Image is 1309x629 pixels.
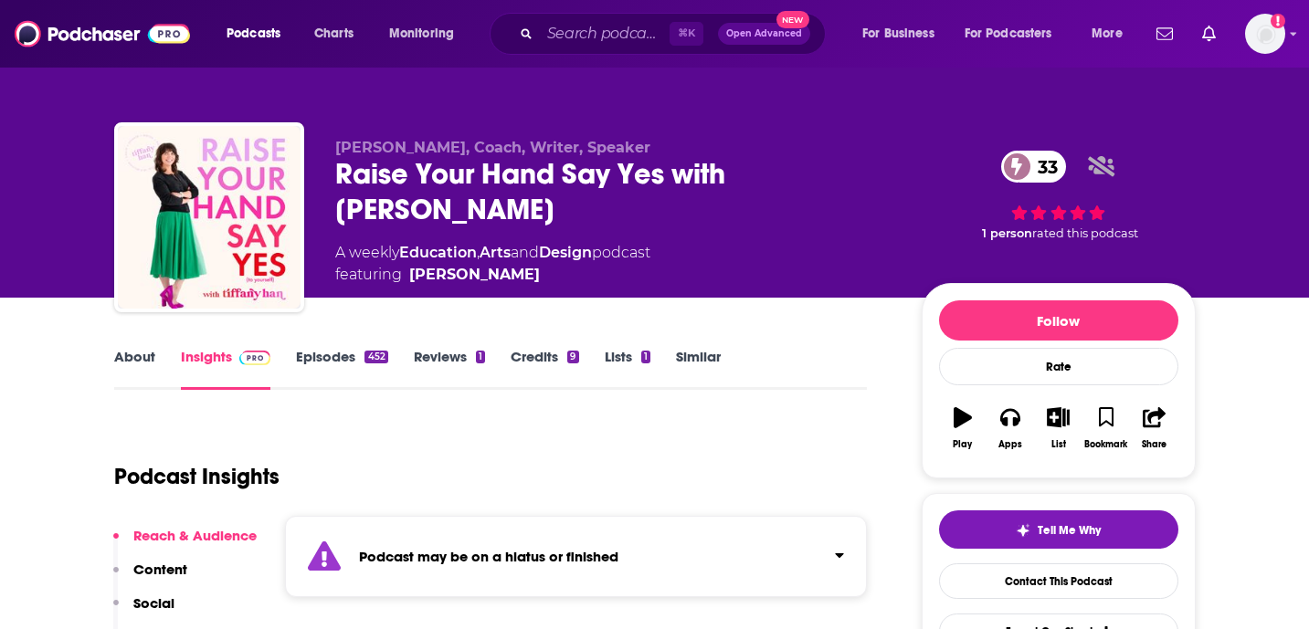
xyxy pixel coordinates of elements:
img: tell me why sparkle [1016,523,1030,538]
div: Bookmark [1084,439,1127,450]
button: Share [1130,395,1177,461]
span: Logged in as megcassidy [1245,14,1285,54]
span: [PERSON_NAME], Coach, Writer, Speaker [335,139,650,156]
button: tell me why sparkleTell Me Why [939,510,1178,549]
div: A weekly podcast [335,242,650,286]
span: Tell Me Why [1038,523,1101,538]
div: Play [953,439,972,450]
span: Charts [314,21,354,47]
button: open menu [850,19,957,48]
a: 33 [1001,151,1067,183]
p: Reach & Audience [133,527,257,544]
img: Podchaser Pro [239,351,271,365]
a: Arts [480,244,511,261]
button: Play [939,395,987,461]
button: List [1034,395,1082,461]
strong: Podcast may be on a hiatus or finished [359,548,618,565]
div: 33 1 personrated this podcast [922,139,1196,253]
span: New [776,11,809,28]
a: Episodes452 [296,348,387,390]
span: For Podcasters [965,21,1052,47]
div: Share [1142,439,1166,450]
span: and [511,244,539,261]
img: Raise Your Hand Say Yes with Tiffany Han [118,126,301,309]
img: Podchaser - Follow, Share and Rate Podcasts [15,16,190,51]
button: open menu [376,19,478,48]
a: Similar [676,348,721,390]
button: open menu [1079,19,1145,48]
div: 1 [476,351,485,363]
span: ⌘ K [670,22,703,46]
span: For Business [862,21,934,47]
p: Social [133,594,174,612]
span: More [1092,21,1123,47]
button: open menu [953,19,1079,48]
span: Open Advanced [726,29,802,38]
a: Show notifications dropdown [1149,18,1180,49]
button: Follow [939,300,1178,341]
a: Tiffany Han [409,264,540,286]
div: Apps [998,439,1022,450]
span: Monitoring [389,21,454,47]
button: open menu [214,19,304,48]
a: Contact This Podcast [939,563,1178,599]
button: Content [113,561,187,594]
div: Rate [939,348,1178,385]
span: featuring [335,264,650,286]
a: Credits9 [511,348,578,390]
a: Charts [302,19,364,48]
button: Social [113,594,174,628]
div: List [1051,439,1066,450]
span: Podcasts [227,21,280,47]
section: Click to expand status details [285,516,868,597]
a: Reviews1 [414,348,485,390]
h1: Podcast Insights [114,463,280,490]
a: Show notifications dropdown [1195,18,1223,49]
p: Content [133,561,187,578]
svg: Add a profile image [1271,14,1285,28]
span: rated this podcast [1032,226,1138,240]
span: 33 [1019,151,1067,183]
a: About [114,348,155,390]
input: Search podcasts, credits, & more... [540,19,670,48]
div: 1 [641,351,650,363]
button: Open AdvancedNew [718,23,810,45]
button: Show profile menu [1245,14,1285,54]
button: Apps [987,395,1034,461]
div: Search podcasts, credits, & more... [507,13,843,55]
button: Bookmark [1082,395,1130,461]
span: 1 person [982,226,1032,240]
button: Reach & Audience [113,527,257,561]
a: InsightsPodchaser Pro [181,348,271,390]
img: User Profile [1245,14,1285,54]
a: Lists1 [605,348,650,390]
div: 452 [364,351,387,363]
div: 9 [567,351,578,363]
a: Education [399,244,477,261]
a: Design [539,244,592,261]
span: , [477,244,480,261]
